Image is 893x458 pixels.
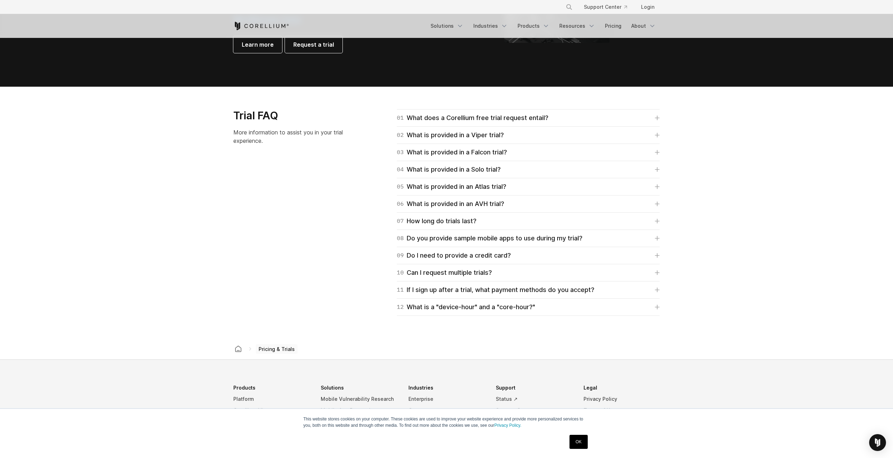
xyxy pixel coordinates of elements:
[397,165,404,174] span: 04
[397,182,506,192] div: What is provided in an Atlas trial?
[563,1,575,13] button: Search
[397,199,404,209] span: 06
[397,268,492,278] div: Can I request multiple trials?
[397,130,504,140] div: What is provided in a Viper trial?
[233,393,310,405] a: Platform
[397,302,660,312] a: 12What is a "device-hour" and a "core-hour?"
[242,40,274,49] span: Learn more
[233,22,289,30] a: Corellium Home
[397,251,511,260] div: Do I need to provide a credit card?
[408,393,485,405] a: Enterprise
[304,416,590,429] p: This website stores cookies on your computer. These cookies are used to improve your website expe...
[397,285,404,295] span: 11
[397,216,477,226] div: How long do trials last?
[232,344,245,354] a: Corellium home
[321,393,397,405] a: Mobile Vulnerability Research
[469,20,512,32] a: Industries
[233,128,356,145] p: More information to assist you in your trial experience.
[397,302,404,312] span: 12
[397,182,404,192] span: 05
[397,147,660,157] a: 03What is provided in a Falcon trial?
[397,233,582,243] div: Do you provide sample mobile apps to use during my trial?
[397,216,404,226] span: 07
[584,393,660,405] a: Privacy Policy
[426,20,660,32] div: Navigation Menu
[397,268,660,278] a: 10Can I request multiple trials?
[397,165,501,174] div: What is provided in a Solo trial?
[397,182,660,192] a: 05What is provided in an Atlas trial?
[627,20,660,32] a: About
[426,20,468,32] a: Solutions
[397,113,660,123] a: 01What does a Corellium free trial request entail?
[293,40,334,49] span: Request a trial
[321,405,397,416] a: Mobile App Pentesting
[397,199,504,209] div: What is provided in an AVH trial?
[397,113,548,123] div: What does a Corellium free trial request entail?
[397,165,660,174] a: 04What is provided in a Solo trial?
[635,1,660,13] a: Login
[555,20,599,32] a: Resources
[233,109,356,122] h3: Trial FAQ
[397,113,404,123] span: 01
[578,1,633,13] a: Support Center
[513,20,554,32] a: Products
[397,251,404,260] span: 09
[285,36,342,53] a: Request a trial
[397,233,404,243] span: 08
[397,199,660,209] a: 06What is provided in an AVH trial?
[233,405,310,416] a: Corellium Viper
[397,130,660,140] a: 02What is provided in a Viper trial?
[496,405,572,416] a: Support Center ↗
[397,147,404,157] span: 03
[496,393,572,405] a: Status ↗
[397,147,507,157] div: What is provided in a Falcon trial?
[494,423,521,428] a: Privacy Policy.
[601,20,626,32] a: Pricing
[869,434,886,451] div: Open Intercom Messenger
[397,302,535,312] div: What is a "device-hour" and a "core-hour?"
[233,36,282,53] a: Learn more
[397,251,660,260] a: 09Do I need to provide a credit card?
[557,1,660,13] div: Navigation Menu
[408,405,485,416] a: Government
[397,130,404,140] span: 02
[397,216,660,226] a: 07How long do trials last?
[569,435,587,449] a: OK
[256,344,298,354] span: Pricing & Trials
[397,285,594,295] div: If I sign up after a trial, what payment methods do you accept?
[397,233,660,243] a: 08Do you provide sample mobile apps to use during my trial?
[397,285,660,295] a: 11If I sign up after a trial, what payment methods do you accept?
[584,405,660,416] a: Terms of Use
[397,268,404,278] span: 10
